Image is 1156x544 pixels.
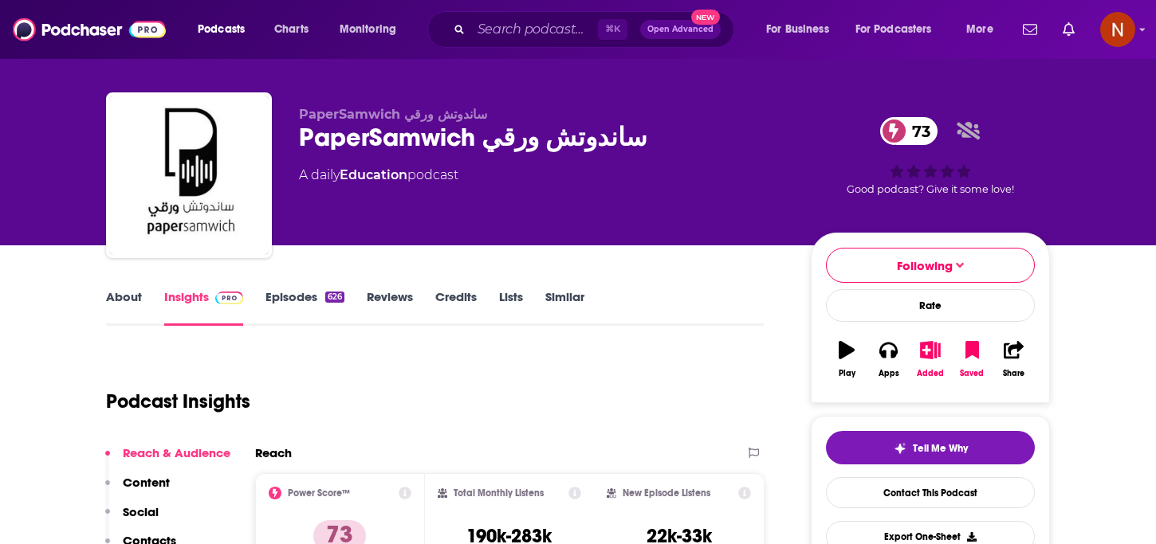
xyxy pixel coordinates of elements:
[106,389,250,413] h1: Podcast Insights
[215,292,243,304] img: Podchaser Pro
[264,17,318,42] a: Charts
[123,504,159,519] p: Social
[299,166,458,185] div: A daily podcast
[880,117,938,145] a: 73
[340,18,396,41] span: Monitoring
[623,487,710,499] h2: New Episode Listens
[913,442,968,455] span: Tell Me Why
[755,17,849,42] button: open menu
[105,445,230,475] button: Reach & Audience
[910,331,951,388] button: Added
[826,289,1035,322] div: Rate
[955,17,1013,42] button: open menu
[545,289,584,326] a: Similar
[1016,16,1044,43] a: Show notifications dropdown
[367,289,413,326] a: Reviews
[894,442,906,455] img: tell me why sparkle
[1100,12,1135,47] img: User Profile
[966,18,993,41] span: More
[299,107,487,122] span: PaperSamwich ساندوتش ورقي
[1003,369,1024,378] div: Share
[454,487,544,499] h2: Total Monthly Listens
[274,18,309,41] span: Charts
[855,18,932,41] span: For Podcasters
[847,183,1014,195] span: Good podcast? Give it some love!
[13,14,166,45] img: Podchaser - Follow, Share and Rate Podcasts
[325,292,344,303] div: 626
[845,17,955,42] button: open menu
[879,369,899,378] div: Apps
[340,167,407,182] a: Education
[123,445,230,460] p: Reach & Audience
[993,331,1035,388] button: Share
[1100,12,1135,47] span: Logged in as AdelNBM
[951,331,993,388] button: Saved
[198,18,245,41] span: Podcasts
[897,258,953,273] span: Following
[499,289,523,326] a: Lists
[435,289,477,326] a: Credits
[164,289,243,326] a: InsightsPodchaser Pro
[106,289,142,326] a: About
[826,331,867,388] button: Play
[265,289,344,326] a: Episodes626
[105,504,159,534] button: Social
[691,10,720,25] span: New
[867,331,909,388] button: Apps
[826,248,1035,283] button: Following
[896,117,938,145] span: 73
[647,25,714,33] span: Open Advanced
[123,475,170,490] p: Content
[960,369,984,378] div: Saved
[1100,12,1135,47] button: Show profile menu
[328,17,417,42] button: open menu
[826,431,1035,464] button: tell me why sparkleTell Me Why
[640,20,721,39] button: Open AdvancedNew
[109,96,269,255] img: PaperSamwich ساندوتش ورقي
[811,107,1050,205] div: 73Good podcast? Give it some love!
[1056,16,1081,43] a: Show notifications dropdown
[471,17,598,42] input: Search podcasts, credits, & more...
[598,19,627,40] span: ⌘ K
[442,11,749,48] div: Search podcasts, credits, & more...
[105,475,170,504] button: Content
[187,17,265,42] button: open menu
[839,369,855,378] div: Play
[255,445,292,460] h2: Reach
[826,477,1035,508] a: Contact This Podcast
[917,369,944,378] div: Added
[766,18,829,41] span: For Business
[288,487,350,499] h2: Power Score™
